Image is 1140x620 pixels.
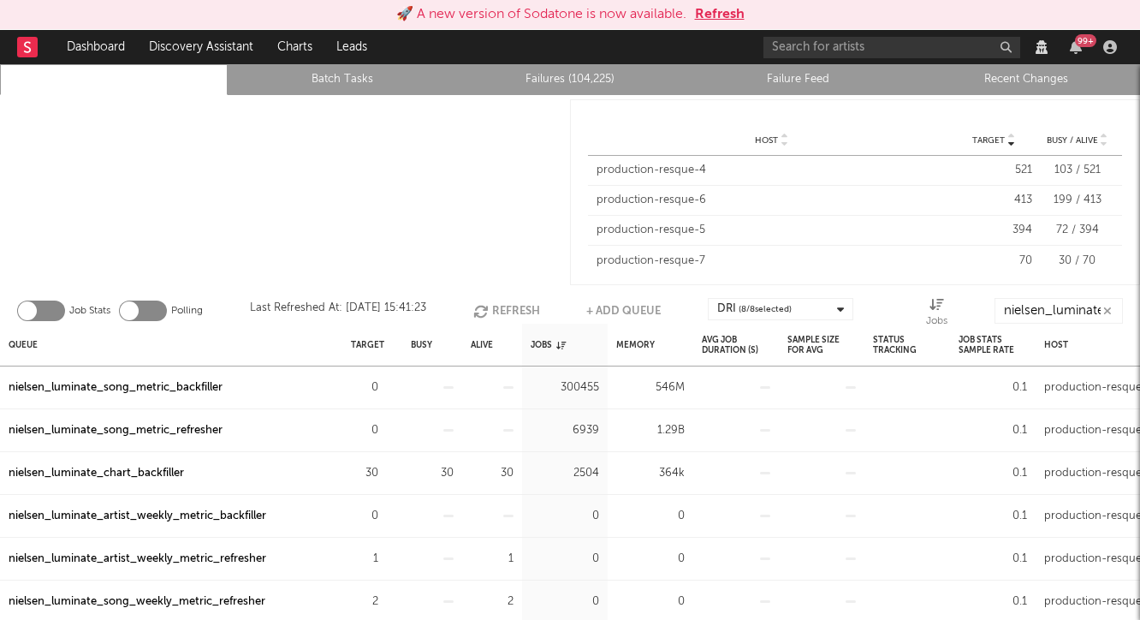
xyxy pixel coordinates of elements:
[351,549,378,569] div: 1
[531,549,599,569] div: 0
[955,192,1032,209] div: 413
[351,506,378,527] div: 0
[137,30,265,64] a: Discovery Assistant
[9,506,266,527] a: nielsen_luminate_artist_weekly_metric_backfiller
[9,378,223,398] a: nielsen_luminate_song_metric_backfiller
[471,592,514,612] div: 2
[55,30,137,64] a: Dashboard
[959,378,1027,398] div: 0.1
[471,463,514,484] div: 30
[763,37,1020,58] input: Search for artists
[597,192,947,209] div: production-resque-6
[1075,34,1096,47] div: 99 +
[616,549,685,569] div: 0
[955,222,1032,239] div: 394
[787,326,856,363] div: Sample Size For Avg
[9,69,218,90] a: Queue Stats
[1041,253,1113,270] div: 30 / 70
[396,4,686,25] div: 🚀 A new version of Sodatone is now available.
[324,30,379,64] a: Leads
[237,69,446,90] a: Batch Tasks
[250,298,426,324] div: Last Refreshed At: [DATE] 15:41:23
[351,420,378,441] div: 0
[9,463,184,484] a: nielsen_luminate_chart_backfiller
[873,326,941,363] div: Status Tracking
[959,463,1027,484] div: 0.1
[926,298,947,331] div: Jobs
[1041,162,1113,179] div: 103 / 521
[69,301,110,321] label: Job Stats
[955,253,1032,270] div: 70
[171,301,203,321] label: Polling
[531,592,599,612] div: 0
[922,69,1131,90] a: Recent Changes
[702,326,770,363] div: Avg Job Duration (s)
[717,299,792,319] div: DRI
[9,326,38,363] div: Queue
[473,298,540,324] button: Refresh
[597,253,947,270] div: production-resque-7
[9,592,265,612] a: nielsen_luminate_song_weekly_metric_refresher
[616,420,685,441] div: 1.29B
[471,549,514,569] div: 1
[616,506,685,527] div: 0
[959,506,1027,527] div: 0.1
[616,592,685,612] div: 0
[959,549,1027,569] div: 0.1
[351,326,384,363] div: Target
[1041,222,1113,239] div: 72 / 394
[531,326,566,363] div: Jobs
[616,463,685,484] div: 364k
[586,298,661,324] button: + Add Queue
[531,420,599,441] div: 6939
[616,326,655,363] div: Memory
[695,4,745,25] button: Refresh
[471,326,493,363] div: Alive
[1041,192,1113,209] div: 199 / 413
[959,420,1027,441] div: 0.1
[265,30,324,64] a: Charts
[9,549,266,569] a: nielsen_luminate_artist_weekly_metric_refresher
[1070,40,1082,54] button: 99+
[351,378,378,398] div: 0
[597,162,947,179] div: production-resque-4
[531,463,599,484] div: 2504
[531,378,599,398] div: 300455
[995,298,1123,324] input: Search...
[411,463,454,484] div: 30
[959,592,1027,612] div: 0.1
[1044,326,1068,363] div: Host
[466,69,674,90] a: Failures (104,225)
[411,326,432,363] div: Busy
[1047,135,1098,146] span: Busy / Alive
[755,135,778,146] span: Host
[531,506,599,527] div: 0
[693,69,902,90] a: Failure Feed
[926,311,947,331] div: Jobs
[351,592,378,612] div: 2
[351,463,378,484] div: 30
[597,222,947,239] div: production-resque-5
[616,378,685,398] div: 546M
[955,162,1032,179] div: 521
[9,420,223,441] a: nielsen_luminate_song_metric_refresher
[959,326,1027,363] div: Job Stats Sample Rate
[739,299,792,319] span: ( 8 / 8 selected)
[972,135,1005,146] span: Target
